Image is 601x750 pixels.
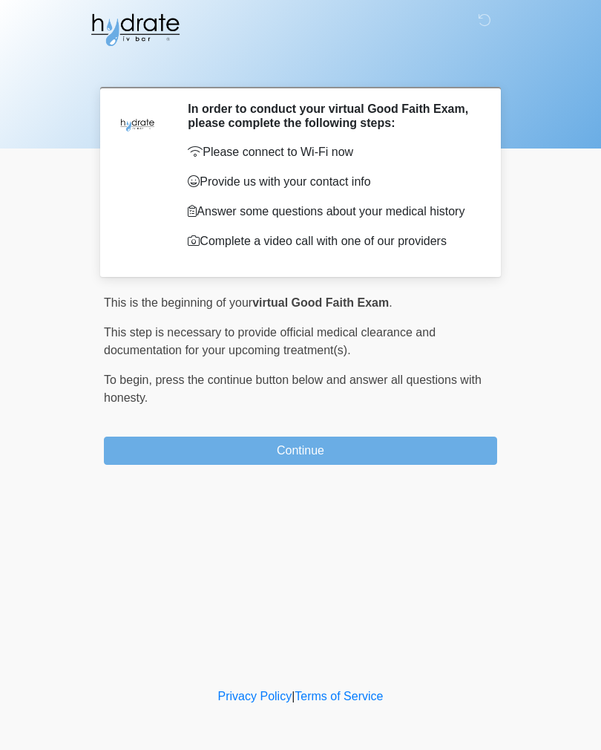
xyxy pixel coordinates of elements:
[104,326,436,356] span: This step is necessary to provide official medical clearance and documentation for your upcoming ...
[104,374,155,386] span: To begin,
[218,690,292,702] a: Privacy Policy
[188,232,475,250] p: Complete a video call with one of our providers
[93,53,508,81] h1: ‎ ‎ ‎
[104,374,482,404] span: press the continue button below and answer all questions with honesty.
[292,690,295,702] a: |
[115,102,160,146] img: Agent Avatar
[188,203,475,221] p: Answer some questions about your medical history
[252,296,389,309] strong: virtual Good Faith Exam
[104,296,252,309] span: This is the beginning of your
[89,11,181,48] img: Hydrate IV Bar - Fort Collins Logo
[389,296,392,309] span: .
[295,690,383,702] a: Terms of Service
[188,173,475,191] p: Provide us with your contact info
[188,102,475,130] h2: In order to conduct your virtual Good Faith Exam, please complete the following steps:
[188,143,475,161] p: Please connect to Wi-Fi now
[104,437,497,465] button: Continue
